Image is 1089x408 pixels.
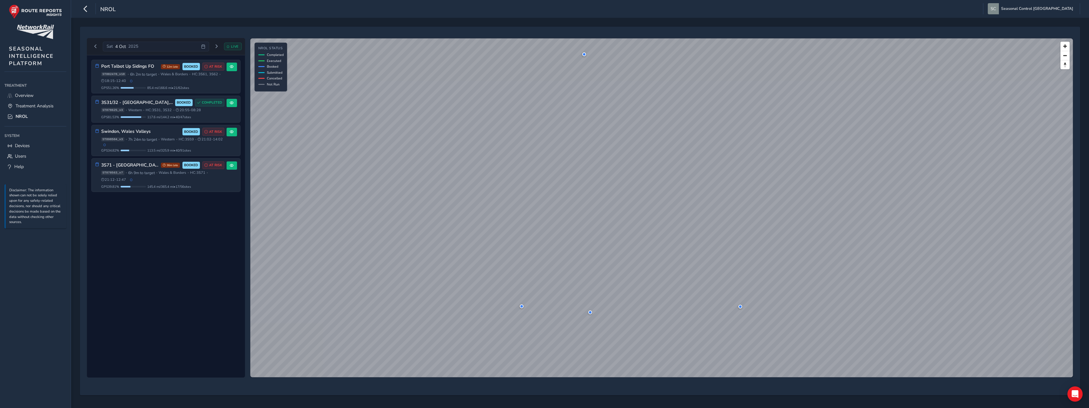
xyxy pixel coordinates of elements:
[128,72,129,76] span: •
[184,163,198,168] span: BOOKED
[126,138,127,141] span: •
[161,64,180,69] span: 12m late
[161,137,175,142] span: Western
[101,171,124,175] span: ST878563_v7
[158,138,160,141] span: •
[101,184,119,189] span: GPS 39.81 %
[4,111,66,122] a: NROL
[250,38,1073,377] canvas: Map
[156,171,157,174] span: •
[267,76,282,81] span: Cancelled
[267,70,282,75] span: Submitted
[4,101,66,111] a: Treatment Analysis
[90,43,101,51] button: Previous day
[128,170,155,175] span: 6h 9m to target
[143,108,144,112] span: •
[190,170,205,175] span: HC: 3S71
[195,138,196,141] span: •
[267,52,284,57] span: Completed
[147,184,191,189] span: 145.4 mi / 365.4 mi • 17 / 56 sites
[258,46,284,51] h4: NROL Status
[16,103,54,109] span: Treatment Analysis
[14,164,24,170] span: Help
[9,45,54,67] span: SEASONAL INTELLIGENCE PLATFORM
[1060,60,1070,69] button: Reset bearing to north
[101,85,119,90] span: GPS 51.26 %
[126,171,127,174] span: •
[4,151,66,161] a: Users
[1001,3,1073,14] span: Seasonal Control [GEOGRAPHIC_DATA]
[176,138,177,141] span: •
[9,188,63,225] p: Disclaimer: The information shown can not be solely relied upon for any safety-related decisions,...
[4,140,66,151] a: Devices
[267,64,278,69] span: Booked
[101,78,126,83] span: 18:15 - 12:40
[267,82,280,87] span: Not Run
[192,72,218,77] span: HC: 3S61, 3S62
[15,143,30,149] span: Devices
[161,72,188,77] span: Wales & Borders
[146,108,172,112] span: HC: 3S31, 3S32
[189,72,190,76] span: •
[115,44,126,50] span: 4 Oct
[16,113,28,119] span: NROL
[101,64,159,69] h3: Port Talbot Up Sidings FO
[107,44,113,49] span: Sat
[209,64,222,69] span: AT RISK
[101,108,124,112] span: ST878625_v3
[147,148,191,153] span: 113.5 mi / 325.9 mi • 40 / 91 sites
[209,163,222,168] span: AT RISK
[147,85,189,90] span: 85.4 mi / 166.6 mi • 21 / 62 sites
[211,43,222,51] button: Next day
[988,3,1075,14] button: Seasonal Control [GEOGRAPHIC_DATA]
[209,129,222,134] span: AT RISK
[128,44,138,49] span: 2025
[4,81,66,90] div: Treatment
[126,108,127,112] span: •
[17,25,54,39] img: customer logo
[267,58,281,63] span: Executed
[101,129,180,134] h3: Swindon, Wales Valleys
[4,131,66,140] div: System
[1060,42,1070,51] button: Zoom in
[161,163,180,168] span: 36m late
[158,72,159,76] span: •
[179,137,194,142] span: HC: 3S59
[15,92,34,99] span: Overview
[101,137,124,142] span: ST898504_v3
[188,171,189,174] span: •
[100,5,116,14] span: NROL
[184,64,198,69] span: BOOKED
[176,108,201,112] span: 20:55 - 08:28
[101,148,119,153] span: GPS 34.82 %
[207,171,208,174] span: •
[219,72,221,76] span: •
[177,100,191,105] span: BOOKED
[988,3,999,14] img: diamond-layout
[173,108,175,112] span: •
[9,4,62,19] img: rr logo
[101,177,126,182] span: 21:12 - 12:47
[128,137,157,142] span: 7h 24m to target
[1067,386,1083,402] div: Open Intercom Messenger
[4,161,66,172] a: Help
[159,170,186,175] span: Wales & Borders
[101,72,126,77] span: ST882478_v10
[128,108,142,112] span: Western
[231,44,239,49] span: LIVE
[202,100,222,105] span: COMPLETED
[147,115,191,119] span: 117.6 mi / 144.2 mi • 40 / 47 sites
[4,90,66,101] a: Overview
[101,115,119,119] span: GPS 81.53 %
[198,137,223,142] span: 21:02 - 14:02
[184,129,198,134] span: BOOKED
[101,100,173,105] h3: 3S31/32 - [GEOGRAPHIC_DATA], [GEOGRAPHIC_DATA] [GEOGRAPHIC_DATA] & [GEOGRAPHIC_DATA]
[101,163,159,168] h3: 3S71 - [GEOGRAPHIC_DATA]
[15,153,26,159] span: Users
[1060,51,1070,60] button: Zoom out
[130,72,157,77] span: 6h 2m to target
